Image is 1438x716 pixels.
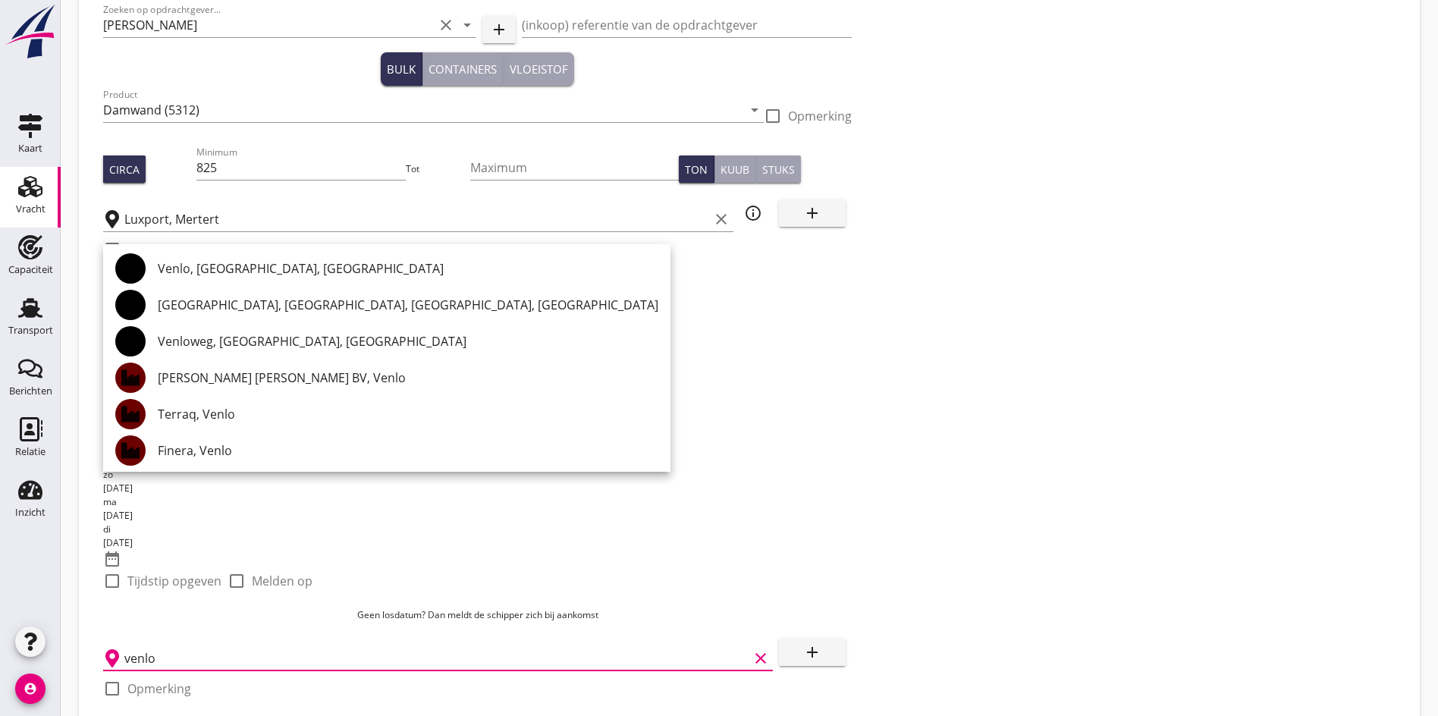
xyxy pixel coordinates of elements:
[16,204,46,214] div: Vracht
[158,296,658,314] div: [GEOGRAPHIC_DATA], [GEOGRAPHIC_DATA], [GEOGRAPHIC_DATA], [GEOGRAPHIC_DATA]
[422,52,504,86] button: Containers
[103,523,852,536] div: di
[15,674,46,704] i: account_circle
[381,52,422,86] button: Bulk
[109,162,140,177] div: Circa
[158,441,658,460] div: Finera, Venlo
[158,405,658,423] div: Terraq, Venlo
[103,608,852,622] p: Geen losdatum? Dan meldt de schipper zich bij aankomst
[127,573,221,589] label: Tijdstip opgeven
[803,204,821,222] i: add
[458,16,476,34] i: arrow_drop_down
[788,108,852,124] label: Opmerking
[196,155,405,180] input: Minimum
[103,98,743,122] input: Product
[127,242,191,257] label: Opmerking
[158,332,658,350] div: Venloweg, [GEOGRAPHIC_DATA], [GEOGRAPHIC_DATA]
[127,681,191,696] label: Opmerking
[103,468,852,482] div: zo
[15,507,46,517] div: Inzicht
[522,13,852,37] input: (inkoop) referentie van de opdrachtgever
[103,155,146,183] button: Circa
[103,550,121,568] i: date_range
[158,369,658,387] div: [PERSON_NAME] [PERSON_NAME] BV, Venlo
[103,536,852,550] div: [DATE]
[9,386,52,396] div: Berichten
[158,259,658,278] div: Venlo, [GEOGRAPHIC_DATA], [GEOGRAPHIC_DATA]
[746,101,764,119] i: arrow_drop_down
[721,162,749,177] div: Kuub
[124,207,709,231] input: Laadplaats
[103,482,852,495] div: [DATE]
[712,210,730,228] i: clear
[15,447,46,457] div: Relatie
[3,4,58,60] img: logo-small.a267ee39.svg
[714,155,756,183] button: Kuub
[124,646,749,670] input: Losplaats
[103,13,434,37] input: Zoeken op opdrachtgever...
[429,61,497,78] div: Containers
[8,265,53,275] div: Capaciteit
[679,155,714,183] button: Ton
[103,509,852,523] div: [DATE]
[803,643,821,661] i: add
[490,20,508,39] i: add
[387,61,416,78] div: Bulk
[437,16,455,34] i: clear
[752,649,770,667] i: clear
[510,61,568,78] div: Vloeistof
[18,143,42,153] div: Kaart
[252,573,312,589] label: Melden op
[744,204,762,222] i: info_outline
[756,155,801,183] button: Stuks
[8,325,53,335] div: Transport
[685,162,708,177] div: Ton
[470,155,679,180] input: Maximum
[103,495,852,509] div: ma
[504,52,574,86] button: Vloeistof
[406,162,470,176] div: Tot
[762,162,795,177] div: Stuks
